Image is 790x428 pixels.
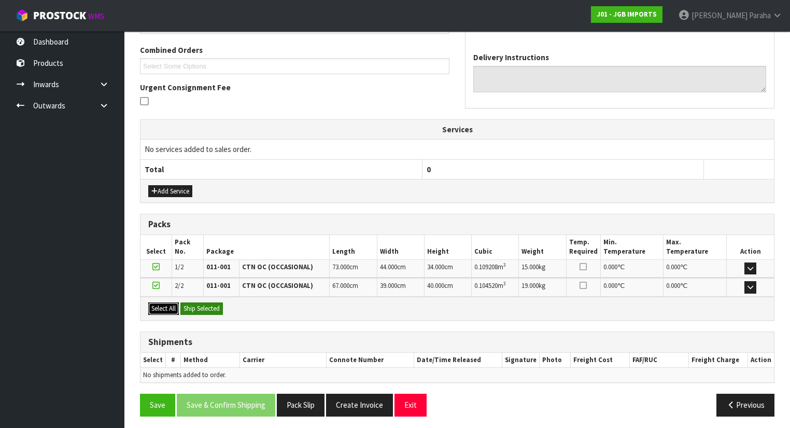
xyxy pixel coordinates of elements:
th: Action [727,235,774,259]
td: kg [519,278,566,296]
td: m [472,278,519,296]
span: 40.000 [427,281,444,290]
strong: CTN OC (OCCASIONAL) [242,281,313,290]
strong: CTN OC (OCCASIONAL) [242,263,313,271]
span: 0.000 [666,263,680,271]
th: Length [330,235,377,259]
span: 0 [427,164,431,174]
th: Height [424,235,471,259]
span: 2/2 [175,281,184,290]
th: Total [140,159,422,179]
button: Create Invoice [326,394,393,416]
a: J01 - JGB IMPORTS [591,6,662,23]
button: Add Service [148,185,192,198]
th: Width [377,235,424,259]
label: Combined Orders [140,45,203,56]
sup: 3 [503,261,506,268]
td: ℃ [664,259,727,278]
th: Carrier [240,353,327,368]
span: 44.000 [380,263,397,271]
span: 34.000 [427,263,444,271]
td: cm [424,259,471,278]
td: cm [377,278,424,296]
span: 73.000 [332,263,349,271]
label: Delivery Instructions [473,52,549,63]
span: 1/2 [175,263,184,271]
td: cm [330,259,377,278]
strong: 011-001 [206,263,231,271]
th: Date/Time Released [414,353,502,368]
th: Services [140,120,774,140]
span: ProStock [33,9,86,22]
span: Paraha [749,10,771,20]
th: Min. Temperature [600,235,664,259]
td: ℃ [600,278,664,296]
th: Signature [502,353,540,368]
button: Save & Confirm Shipping [177,394,275,416]
td: cm [424,278,471,296]
strong: J01 - JGB IMPORTS [597,10,657,19]
span: 0.104520 [474,281,498,290]
th: Temp. Required [566,235,600,259]
button: Exit [394,394,427,416]
th: # [166,353,181,368]
th: Select [140,235,172,259]
th: Max. Temperature [664,235,727,259]
th: Photo [540,353,571,368]
th: Package [204,235,330,259]
button: Select All [148,302,179,315]
th: Weight [519,235,566,259]
label: Urgent Consignment Fee [140,82,231,93]
span: 0.000 [603,263,617,271]
button: Ship Selected [180,302,223,315]
th: Method [181,353,240,368]
span: 39.000 [380,281,397,290]
h3: Shipments [148,337,766,347]
span: 0.109208 [474,263,498,271]
th: Select [140,353,166,368]
span: 19.000 [521,281,539,290]
td: kg [519,259,566,278]
button: Save [140,394,175,416]
img: cube-alt.png [16,9,29,22]
th: Freight Cost [570,353,629,368]
th: Action [747,353,774,368]
td: No services added to sales order. [140,140,774,159]
button: Pack Slip [277,394,325,416]
span: 67.000 [332,281,349,290]
h3: Packs [148,219,766,229]
td: No shipments added to order. [140,368,774,383]
sup: 3 [503,280,506,287]
th: FAF/RUC [629,353,688,368]
th: Freight Charge [688,353,747,368]
th: Pack No. [172,235,204,259]
strong: 011-001 [206,281,231,290]
td: ℃ [664,278,727,296]
td: cm [330,278,377,296]
span: 0.000 [603,281,617,290]
small: WMS [88,11,104,21]
td: cm [377,259,424,278]
th: Connote Number [327,353,414,368]
button: Previous [716,394,774,416]
td: ℃ [600,259,664,278]
th: Cubic [472,235,519,259]
span: 0.000 [666,281,680,290]
span: 15.000 [521,263,539,271]
span: [PERSON_NAME] [692,10,747,20]
td: m [472,259,519,278]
